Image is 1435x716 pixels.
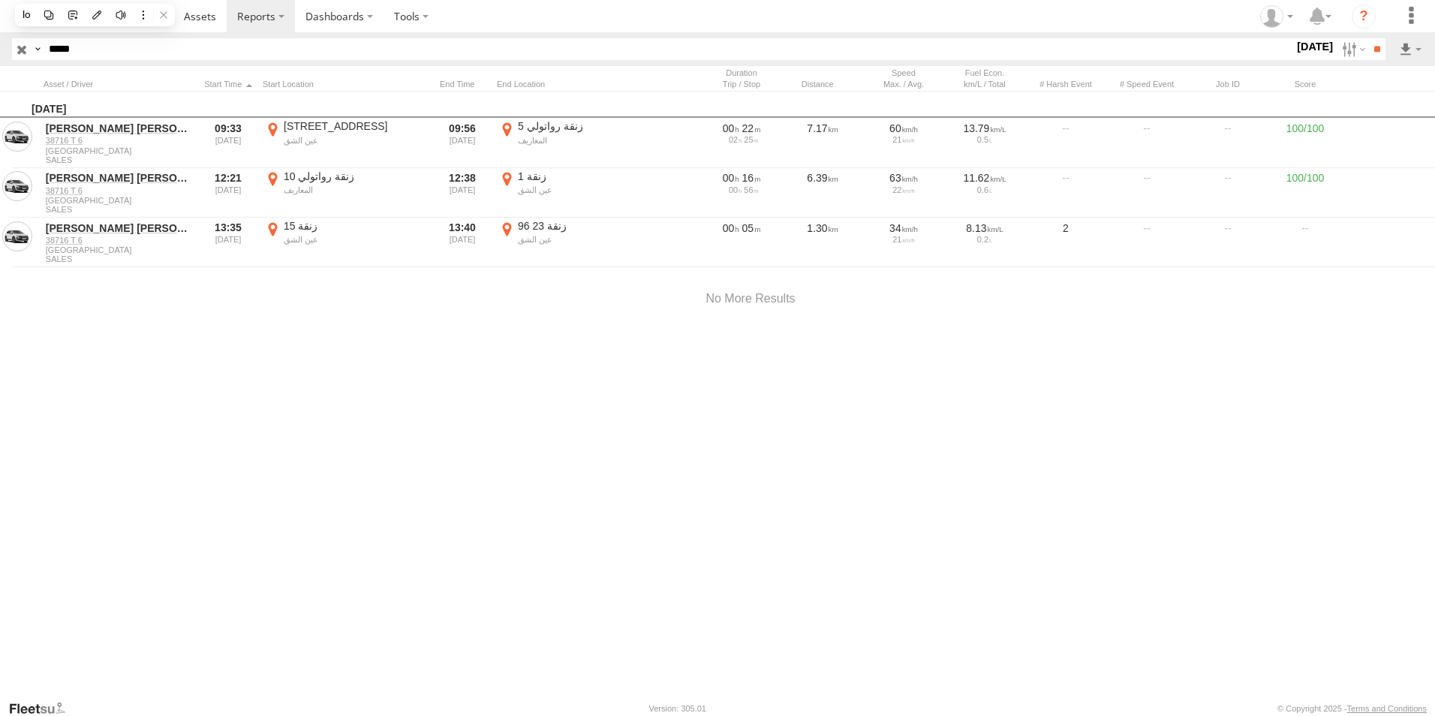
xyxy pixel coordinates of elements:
div: عين الشق [518,185,660,195]
div: 34 [868,221,939,235]
div: 11.62 [949,171,1020,185]
span: 16 [742,172,761,184]
div: [1372s] 12/08/2025 09:33 - 12/08/2025 09:56 [706,122,777,135]
a: 38716 T 6 [46,185,191,196]
div: [STREET_ADDRESS] [284,119,426,133]
div: 8.13 [949,221,1020,235]
div: 10 زنقة رواتولي [284,170,426,183]
div: 0.2 [949,235,1020,244]
div: 0.5 [949,135,1020,144]
div: عين الشق [284,234,426,245]
div: Click to Sort [434,79,491,89]
div: 22 [868,185,939,194]
div: 100/100 [1271,119,1339,166]
span: Filter Results to this Group [46,205,191,214]
div: © Copyright 2025 - [1277,704,1427,713]
span: 00 [729,185,742,194]
span: 00 [723,222,739,234]
div: Version: 305.01 [649,704,706,713]
div: 21 [868,135,939,144]
a: [PERSON_NAME] [PERSON_NAME] [46,221,191,235]
div: 13.79 [949,122,1020,135]
div: 96 زنقة 23 [518,219,660,233]
a: [PERSON_NAME] [PERSON_NAME] [46,122,191,135]
div: زنقة 1 [518,170,660,183]
div: المعاريف [284,185,426,195]
div: 6.39 [785,170,860,216]
div: 63 [868,171,939,185]
div: 09:56 [DATE] [434,119,491,166]
div: 12:21 [DATE] [200,170,257,216]
span: 25 [744,135,758,144]
label: Click to View Event Location [263,219,428,266]
div: Click to Sort [785,79,860,89]
div: [304s] 12/08/2025 13:35 - 12/08/2025 13:40 [706,221,777,235]
div: 09:33 [DATE] [200,119,257,166]
label: Search Filter Options [1336,38,1368,60]
div: Click to Sort [200,79,257,89]
div: 13:35 [DATE] [200,219,257,266]
div: 5 زنقة رواتولي [518,119,660,133]
a: Visit our Website [8,701,77,716]
div: عين الشق [284,135,426,146]
div: 0.6 [949,185,1020,194]
label: Click to View Event Location [263,170,428,216]
div: 100/100 [1271,170,1339,216]
a: View Asset in Asset Management [2,221,32,251]
span: 56 [744,185,758,194]
div: Emad Mabrouk [1255,5,1298,28]
label: Search Query [32,38,44,60]
label: Export results as... [1397,38,1423,60]
label: Click to View Event Location [497,219,662,266]
div: Score [1271,79,1339,89]
div: زنقة 15 [284,219,426,233]
div: Job ID [1190,79,1265,89]
div: المعاريف [518,135,660,146]
span: 05 [742,222,761,234]
span: Filter Results to this Group [46,254,191,263]
span: [GEOGRAPHIC_DATA] [46,245,191,254]
a: View Asset in Asset Management [2,122,32,152]
div: [993s] 12/08/2025 12:21 - 12/08/2025 12:38 [706,171,777,185]
div: 60 [868,122,939,135]
div: عين الشق [518,234,660,245]
label: Click to View Event Location [263,119,428,166]
span: 02 [729,135,742,144]
div: Click to Sort [44,79,194,89]
a: 38716 T 6 [46,235,191,245]
i: ? [1352,5,1376,29]
div: 2 [1028,219,1103,266]
span: [GEOGRAPHIC_DATA] [46,146,191,155]
div: 1.30 [785,219,860,266]
span: 00 [723,122,739,134]
div: 7.17 [785,119,860,166]
span: Filter Results to this Group [46,155,191,164]
div: 21 [868,235,939,244]
label: Click to View Event Location [497,119,662,166]
span: 00 [723,172,739,184]
span: [GEOGRAPHIC_DATA] [46,196,191,205]
span: 22 [742,122,761,134]
a: View Asset in Asset Management [2,171,32,201]
div: 12:38 [DATE] [434,170,491,216]
label: Click to View Event Location [497,170,662,216]
label: [DATE] [1294,38,1336,55]
a: [PERSON_NAME] [PERSON_NAME] [46,171,191,185]
a: Terms and Conditions [1347,704,1427,713]
a: 38716 T 6 [46,135,191,146]
div: 13:40 [DATE] [434,219,491,266]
